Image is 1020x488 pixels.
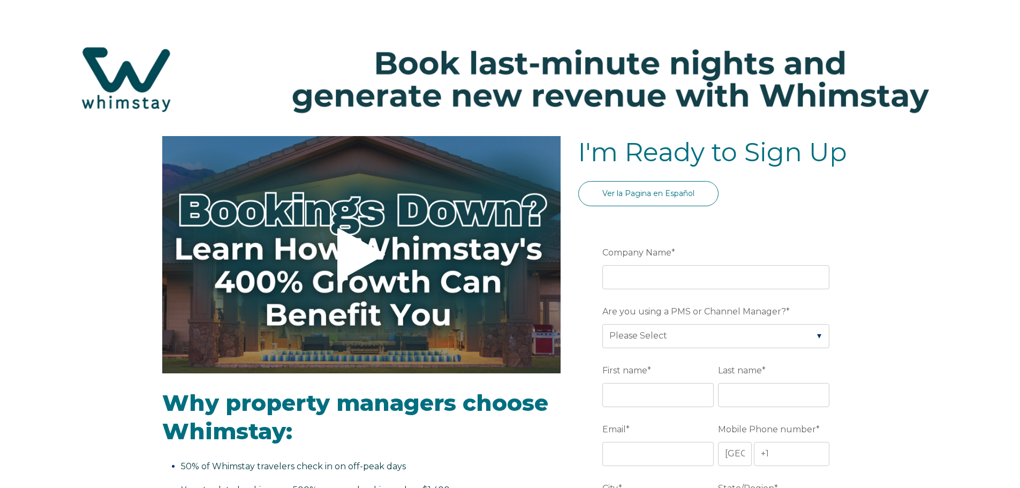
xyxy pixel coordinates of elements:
[181,461,406,471] span: 50% of Whimstay travelers check in on off-peak days
[578,181,719,206] a: Ver la Pagina en Español
[602,421,626,438] span: Email
[11,26,1009,132] img: Hubspot header for SSOB (4)
[718,362,762,379] span: Last name
[602,303,786,320] span: Are you using a PMS or Channel Manager?
[602,244,671,261] span: Company Name
[578,137,847,168] span: I'm Ready to Sign Up
[718,421,816,438] span: Mobile Phone number
[162,389,548,445] span: Why property managers choose Whimstay:
[602,362,647,379] span: First name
